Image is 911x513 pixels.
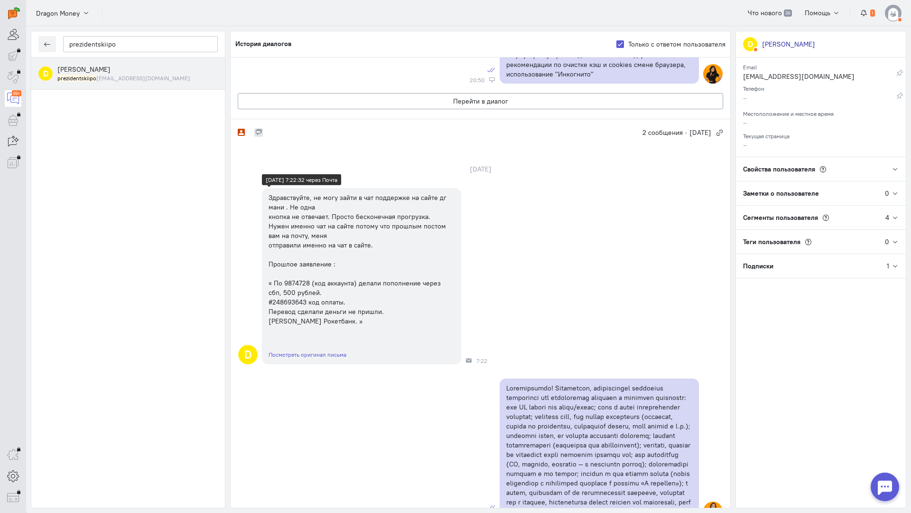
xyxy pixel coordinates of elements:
[269,193,455,326] div: Здравствуйте, не могу зайти в чат поддержке на сайте дг мани . Не одна кнопка не отвечает. Просто...
[43,68,48,78] text: D
[5,90,21,107] a: 99+
[743,141,747,149] span: –
[736,254,887,278] div: Подписки
[269,351,346,358] a: Посмотреть оригинал письма
[748,39,753,49] text: D
[887,261,889,271] div: 1
[63,36,218,52] input: Поиск по имени, почте, телефону
[57,65,111,74] span: Danil Davidov
[743,118,747,127] span: –
[870,9,875,17] span: 1
[885,5,902,21] img: default-v4.png
[235,40,291,47] h5: История диалогов
[743,213,818,222] span: Сегменты пользователя
[12,90,21,96] div: 99+
[743,93,896,105] div: –
[784,9,792,17] span: 39
[489,77,495,83] div: Веб-панель
[805,9,830,17] span: Помощь
[743,237,800,246] span: Теги пользователя
[855,5,880,21] button: 1
[36,9,80,18] span: Dragon Money
[743,83,764,92] small: Телефон
[885,237,889,247] div: 0
[57,74,190,82] small: prezidentskiipolk318@gmail.com
[799,5,846,21] button: Помощь
[743,165,815,173] span: Свойства пользователя
[743,5,797,21] a: Что нового 39
[57,75,96,82] mark: prezidentskiipo
[642,128,683,137] span: 2 сообщения
[689,128,711,137] span: [DATE]
[736,181,885,205] div: Заметки о пользователе
[31,4,95,21] button: Dragon Money
[743,107,899,118] div: Местоположение и местное время
[885,213,889,222] div: 4
[466,358,472,363] div: Почта
[238,93,723,109] button: Перейти в диалог
[762,39,815,49] div: [PERSON_NAME]
[459,162,502,176] div: [DATE]
[266,176,337,184] div: [DATE] 7:22:32 через Почта
[476,358,487,364] span: 7:22
[244,348,251,361] text: D
[628,39,725,49] label: Только с ответом пользователя
[748,9,782,17] span: Что нового
[470,77,484,84] span: 20:50
[743,61,757,71] small: Email
[685,128,687,137] span: ·
[885,189,889,198] div: 0
[743,130,899,140] div: Текущая страница
[743,72,896,84] div: [EMAIL_ADDRESS][DOMAIN_NAME]
[8,7,20,19] img: carrot-quest.svg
